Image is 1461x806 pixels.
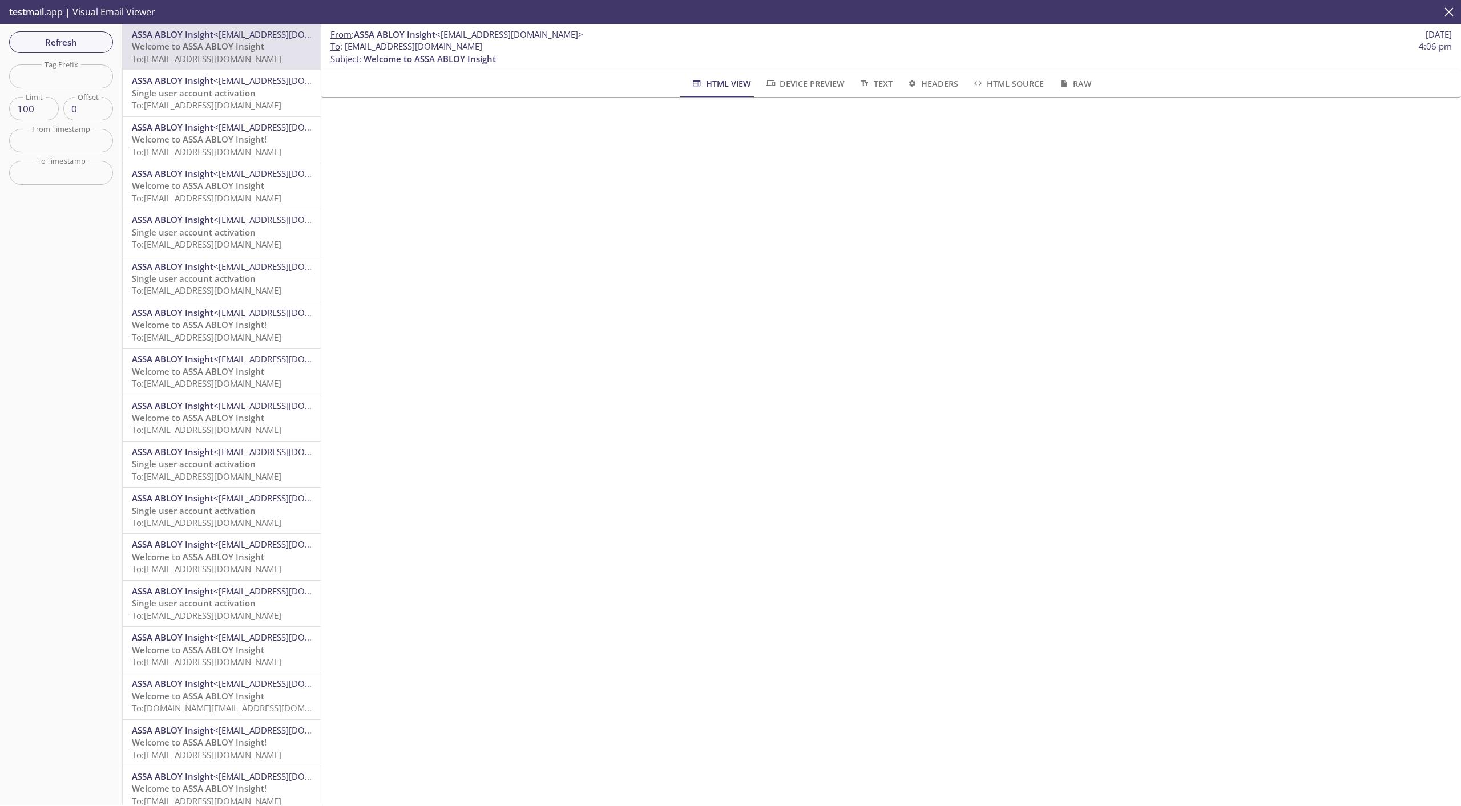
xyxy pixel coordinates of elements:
[132,736,267,748] span: Welcome to ASSA ABLOY Insight!
[213,353,361,364] span: <[EMAIL_ADDRESS][DOMAIN_NAME]>
[132,517,281,528] span: To: [EMAIL_ADDRESS][DOMAIN_NAME]
[330,29,583,40] span: :
[330,40,340,52] span: To
[132,273,256,284] span: Single user account activation
[213,771,361,782] span: <[EMAIL_ADDRESS][DOMAIN_NAME]>
[123,256,321,302] div: ASSA ABLOY Insight<[EMAIL_ADDRESS][DOMAIN_NAME]>Single user account activationTo:[EMAIL_ADDRESS][...
[765,76,845,91] span: Device Preview
[213,538,361,550] span: <[EMAIL_ADDRESS][DOMAIN_NAME]>
[123,117,321,163] div: ASSA ABLOY Insight<[EMAIL_ADDRESS][DOMAIN_NAME]>Welcome to ASSA ABLOY Insight!To:[EMAIL_ADDRESS][...
[213,121,361,133] span: <[EMAIL_ADDRESS][DOMAIN_NAME]>
[123,534,321,580] div: ASSA ABLOY Insight<[EMAIL_ADDRESS][DOMAIN_NAME]>Welcome to ASSA ABLOY InsightTo:[EMAIL_ADDRESS][D...
[132,53,281,64] span: To: [EMAIL_ADDRESS][DOMAIN_NAME]
[132,400,213,411] span: ASSA ABLOY Insight
[123,673,321,719] div: ASSA ABLOY Insight<[EMAIL_ADDRESS][DOMAIN_NAME]>Welcome to ASSA ABLOY InsightTo:[DOMAIN_NAME][EMA...
[132,678,213,689] span: ASSA ABLOY Insight
[123,70,321,116] div: ASSA ABLOY Insight<[EMAIL_ADDRESS][DOMAIN_NAME]>Single user account activationTo:[EMAIL_ADDRESS][...
[858,76,892,91] span: Text
[213,400,361,411] span: <[EMAIL_ADDRESS][DOMAIN_NAME]>
[132,412,264,423] span: Welcome to ASSA ABLOY Insight
[132,378,281,389] span: To: [EMAIL_ADDRESS][DOMAIN_NAME]
[354,29,435,40] span: ASSA ABLOY Insight
[132,214,213,225] span: ASSA ABLOY Insight
[213,307,361,318] span: <[EMAIL_ADDRESS][DOMAIN_NAME]>
[132,563,281,574] span: To: [EMAIL_ADDRESS][DOMAIN_NAME]
[123,302,321,348] div: ASSA ABLOY Insight<[EMAIL_ADDRESS][DOMAIN_NAME]>Welcome to ASSA ABLOY Insight!To:[EMAIL_ADDRESS][...
[132,168,213,179] span: ASSA ABLOY Insight
[132,87,256,99] span: Single user account activation
[132,724,213,736] span: ASSA ABLOY Insight
[132,446,213,457] span: ASSA ABLOY Insight
[132,366,264,377] span: Welcome to ASSA ABLOY Insight
[330,40,482,52] span: : [EMAIL_ADDRESS][DOMAIN_NAME]
[123,442,321,487] div: ASSA ABLOY Insight<[EMAIL_ADDRESS][DOMAIN_NAME]>Single user account activationTo:[EMAIL_ADDRESS][...
[132,505,256,516] span: Single user account activation
[132,783,267,794] span: Welcome to ASSA ABLOY Insight!
[9,31,113,53] button: Refresh
[123,395,321,441] div: ASSA ABLOY Insight<[EMAIL_ADDRESS][DOMAIN_NAME]>Welcome to ASSA ABLOY InsightTo:[EMAIL_ADDRESS][D...
[364,53,496,64] span: Welcome to ASSA ABLOY Insight
[330,40,1452,65] p: :
[132,99,281,111] span: To: [EMAIL_ADDRESS][DOMAIN_NAME]
[132,192,281,204] span: To: [EMAIL_ADDRESS][DOMAIN_NAME]
[132,146,281,157] span: To: [EMAIL_ADDRESS][DOMAIN_NAME]
[132,656,281,667] span: To: [EMAIL_ADDRESS][DOMAIN_NAME]
[132,75,213,86] span: ASSA ABLOY Insight
[132,133,267,145] span: Welcome to ASSA ABLOY Insight!
[213,168,361,179] span: <[EMAIL_ADDRESS][DOMAIN_NAME]>
[1426,29,1452,40] span: [DATE]
[132,749,281,760] span: To: [EMAIL_ADDRESS][DOMAIN_NAME]
[123,24,321,70] div: ASSA ABLOY Insight<[EMAIL_ADDRESS][DOMAIN_NAME]>Welcome to ASSA ABLOY InsightTo:[EMAIL_ADDRESS][D...
[213,678,361,689] span: <[EMAIL_ADDRESS][DOMAIN_NAME]>
[132,551,264,562] span: Welcome to ASSA ABLOY Insight
[132,771,213,782] span: ASSA ABLOY Insight
[132,285,281,296] span: To: [EMAIL_ADDRESS][DOMAIN_NAME]
[18,35,104,50] span: Refresh
[435,29,583,40] span: <[EMAIL_ADDRESS][DOMAIN_NAME]>
[330,53,359,64] span: Subject
[132,644,264,655] span: Welcome to ASSA ABLOY Insight
[213,631,361,643] span: <[EMAIL_ADDRESS][DOMAIN_NAME]>
[132,492,213,504] span: ASSA ABLOY Insight
[906,76,958,91] span: Headers
[132,226,256,238] span: Single user account activation
[132,471,281,482] span: To: [EMAIL_ADDRESS][DOMAIN_NAME]
[132,238,281,250] span: To: [EMAIL_ADDRESS][DOMAIN_NAME]
[132,690,264,702] span: Welcome to ASSA ABLOY Insight
[132,597,256,609] span: Single user account activation
[132,585,213,597] span: ASSA ABLOY Insight
[132,631,213,643] span: ASSA ABLOY Insight
[123,209,321,255] div: ASSA ABLOY Insight<[EMAIL_ADDRESS][DOMAIN_NAME]>Single user account activationTo:[EMAIL_ADDRESS][...
[1419,40,1452,52] span: 4:06 pm
[132,261,213,272] span: ASSA ABLOY Insight
[123,349,321,394] div: ASSA ABLOY Insight<[EMAIL_ADDRESS][DOMAIN_NAME]>Welcome to ASSA ABLOY InsightTo:[EMAIL_ADDRESS][D...
[123,163,321,209] div: ASSA ABLOY Insight<[EMAIL_ADDRESS][DOMAIN_NAME]>Welcome to ASSA ABLOY InsightTo:[EMAIL_ADDRESS][D...
[123,488,321,533] div: ASSA ABLOY Insight<[EMAIL_ADDRESS][DOMAIN_NAME]>Single user account activationTo:[EMAIL_ADDRESS][...
[213,29,361,40] span: <[EMAIL_ADDRESS][DOMAIN_NAME]>
[132,353,213,364] span: ASSA ABLOY Insight
[132,40,264,52] span: Welcome to ASSA ABLOY Insight
[123,581,321,626] div: ASSA ABLOY Insight<[EMAIL_ADDRESS][DOMAIN_NAME]>Single user account activationTo:[EMAIL_ADDRESS][...
[213,585,361,597] span: <[EMAIL_ADDRESS][DOMAIN_NAME]>
[132,424,281,435] span: To: [EMAIL_ADDRESS][DOMAIN_NAME]
[132,29,213,40] span: ASSA ABLOY Insight
[132,121,213,133] span: ASSA ABLOY Insight
[213,75,361,86] span: <[EMAIL_ADDRESS][DOMAIN_NAME]>
[132,458,256,469] span: Single user account activation
[132,702,349,714] span: To: [DOMAIN_NAME][EMAIL_ADDRESS][DOMAIN_NAME]
[9,6,44,18] span: testmail
[132,319,267,330] span: Welcome to ASSA ABLOY Insight!
[132,331,281,343] span: To: [EMAIL_ADDRESS][DOMAIN_NAME]
[132,180,264,191] span: Welcome to ASSA ABLOY Insight
[123,627,321,673] div: ASSA ABLOY Insight<[EMAIL_ADDRESS][DOMAIN_NAME]>Welcome to ASSA ABLOY InsightTo:[EMAIL_ADDRESS][D...
[213,214,361,225] span: <[EMAIL_ADDRESS][DOMAIN_NAME]>
[213,492,361,504] span: <[EMAIL_ADDRESS][DOMAIN_NAME]>
[691,76,750,91] span: HTML View
[132,538,213,550] span: ASSA ABLOY Insight
[330,29,352,40] span: From
[1058,76,1091,91] span: Raw
[213,724,361,736] span: <[EMAIL_ADDRESS][DOMAIN_NAME]>
[123,720,321,766] div: ASSA ABLOY Insight<[EMAIL_ADDRESS][DOMAIN_NAME]>Welcome to ASSA ABLOY Insight!To:[EMAIL_ADDRESS][...
[972,76,1044,91] span: HTML Source
[132,610,281,621] span: To: [EMAIL_ADDRESS][DOMAIN_NAME]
